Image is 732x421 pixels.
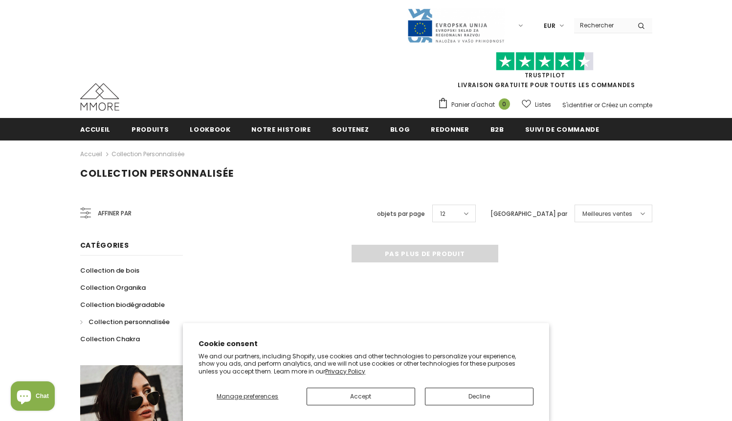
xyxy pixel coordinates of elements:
a: Collection biodégradable [80,296,165,313]
span: EUR [544,21,555,31]
a: Accueil [80,118,111,140]
a: Redonner [431,118,469,140]
button: Manage preferences [199,388,296,405]
a: Blog [390,118,410,140]
label: objets par page [377,209,425,219]
span: Catégories [80,240,129,250]
a: B2B [490,118,504,140]
span: Redonner [431,125,469,134]
inbox-online-store-chat: Shopify online store chat [8,381,58,413]
button: Decline [425,388,533,405]
span: Collection de bois [80,266,139,275]
a: Notre histoire [251,118,311,140]
img: Cas MMORE [80,83,119,111]
img: Faites confiance aux étoiles pilotes [496,52,594,71]
a: Produits [132,118,169,140]
span: Notre histoire [251,125,311,134]
a: TrustPilot [525,71,565,79]
a: Collection personnalisée [111,150,184,158]
span: Collection personnalisée [89,317,170,327]
a: Privacy Policy [325,367,365,375]
span: or [594,101,600,109]
h2: Cookie consent [199,339,533,349]
span: Meilleures ventes [582,209,632,219]
label: [GEOGRAPHIC_DATA] par [490,209,567,219]
span: Collection Organika [80,283,146,292]
input: Search Site [574,18,630,32]
a: Créez un compte [601,101,652,109]
a: Listes [522,96,551,113]
span: B2B [490,125,504,134]
a: Collection Organika [80,279,146,296]
a: Suivi de commande [525,118,599,140]
span: Collection personnalisée [80,166,234,180]
a: Accueil [80,148,102,160]
span: soutenez [332,125,369,134]
span: Collection Chakra [80,334,140,344]
button: Accept [307,388,415,405]
span: 0 [499,98,510,110]
span: LIVRAISON GRATUITE POUR TOUTES LES COMMANDES [438,56,652,89]
span: Produits [132,125,169,134]
span: Lookbook [190,125,230,134]
a: soutenez [332,118,369,140]
span: 12 [440,209,445,219]
span: Blog [390,125,410,134]
p: We and our partners, including Shopify, use cookies and other technologies to personalize your ex... [199,352,533,375]
a: Collection Chakra [80,330,140,348]
a: Panier d'achat 0 [438,97,515,112]
span: Manage preferences [217,392,278,400]
span: Collection biodégradable [80,300,165,309]
span: Panier d'achat [451,100,495,110]
a: Collection personnalisée [80,313,170,330]
a: Collection de bois [80,262,139,279]
a: S'identifier [562,101,593,109]
span: Affiner par [98,208,132,219]
span: Listes [535,100,551,110]
img: Javni Razpis [407,8,505,44]
a: Lookbook [190,118,230,140]
span: Suivi de commande [525,125,599,134]
span: Accueil [80,125,111,134]
a: Javni Razpis [407,21,505,29]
